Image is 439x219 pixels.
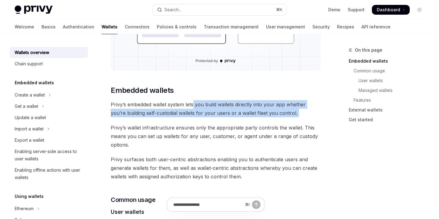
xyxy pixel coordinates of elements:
[349,56,429,66] a: Embedded wallets
[15,5,52,14] img: light logo
[337,20,354,34] a: Recipes
[415,5,424,15] button: Toggle dark mode
[15,148,84,162] div: Enabling server-side access to user wallets
[125,20,149,34] a: Connectors
[10,165,88,183] a: Enabling offline actions with user wallets
[252,200,261,209] button: Send message
[349,76,429,86] a: User wallets
[362,20,390,34] a: API reference
[111,100,321,117] span: Privy’s embedded wallet system lets you build wallets directly into your app whether you’re build...
[349,86,429,95] a: Managed wallets
[10,58,88,69] a: Chain support
[355,46,382,54] span: On this page
[328,7,340,13] a: Demo
[15,60,43,68] div: Chain support
[10,203,88,214] button: Toggle Ethereum section
[276,7,282,12] span: ⌘ K
[10,89,88,100] button: Toggle Create a wallet section
[10,47,88,58] a: Wallets overview
[63,20,94,34] a: Authentication
[41,20,56,34] a: Basics
[111,155,321,181] span: Privy surfaces both user-centric abstractions enabling you to authenticate users and generate wal...
[10,123,88,134] button: Toggle Import a wallet section
[15,137,44,144] div: Export a wallet
[15,166,84,181] div: Enabling offline actions with user wallets
[349,66,429,76] a: Common usage
[15,114,46,121] div: Update a wallet
[349,115,429,125] a: Get started
[15,20,34,34] a: Welcome
[266,20,305,34] a: User management
[15,91,45,99] div: Create a wallet
[15,193,44,200] h5: Using wallets
[372,5,410,15] a: Dashboard
[111,123,321,149] span: Privy’s wallet infrastructure ensures only the appropriate party controls the wallet. This means ...
[377,7,400,13] span: Dashboard
[164,6,182,13] div: Search...
[10,146,88,164] a: Enabling server-side access to user wallets
[157,20,196,34] a: Policies & controls
[15,205,34,212] div: Ethereum
[111,86,174,95] span: Embedded wallets
[15,79,54,86] h5: Embedded wallets
[204,20,259,34] a: Transaction management
[10,101,88,112] button: Toggle Get a wallet section
[111,195,155,204] span: Common usage
[312,20,330,34] a: Security
[153,4,286,15] button: Open search
[15,125,44,133] div: Import a wallet
[10,112,88,123] a: Update a wallet
[349,95,429,105] a: Features
[10,135,88,146] a: Export a wallet
[15,103,38,110] div: Get a wallet
[173,198,243,211] input: Ask a question...
[15,49,49,56] div: Wallets overview
[349,105,429,115] a: External wallets
[348,7,365,13] a: Support
[102,20,117,34] a: Wallets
